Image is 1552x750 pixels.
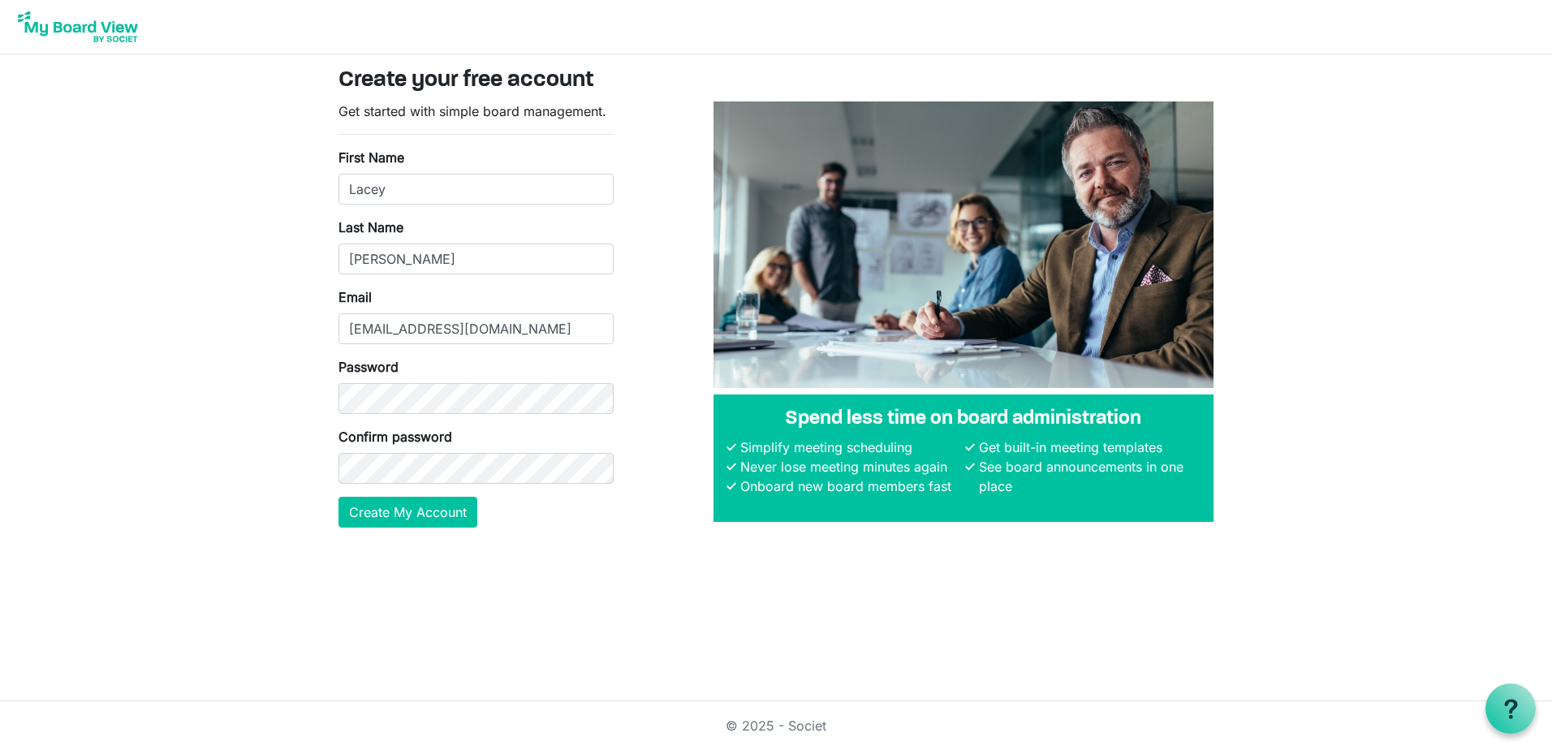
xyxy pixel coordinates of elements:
[713,101,1214,388] img: A photograph of board members sitting at a table
[736,457,962,476] li: Never lose meeting minutes again
[13,6,143,47] img: My Board View Logo
[338,103,606,119] span: Get started with simple board management.
[736,476,962,496] li: Onboard new board members fast
[726,718,826,734] a: © 2025 - Societ
[338,357,399,377] label: Password
[338,287,372,307] label: Email
[975,437,1201,457] li: Get built-in meeting templates
[338,497,477,528] button: Create My Account
[338,67,1214,95] h3: Create your free account
[338,148,404,167] label: First Name
[338,427,452,446] label: Confirm password
[736,437,962,457] li: Simplify meeting scheduling
[338,218,403,237] label: Last Name
[726,407,1201,431] h4: Spend less time on board administration
[975,457,1201,496] li: See board announcements in one place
